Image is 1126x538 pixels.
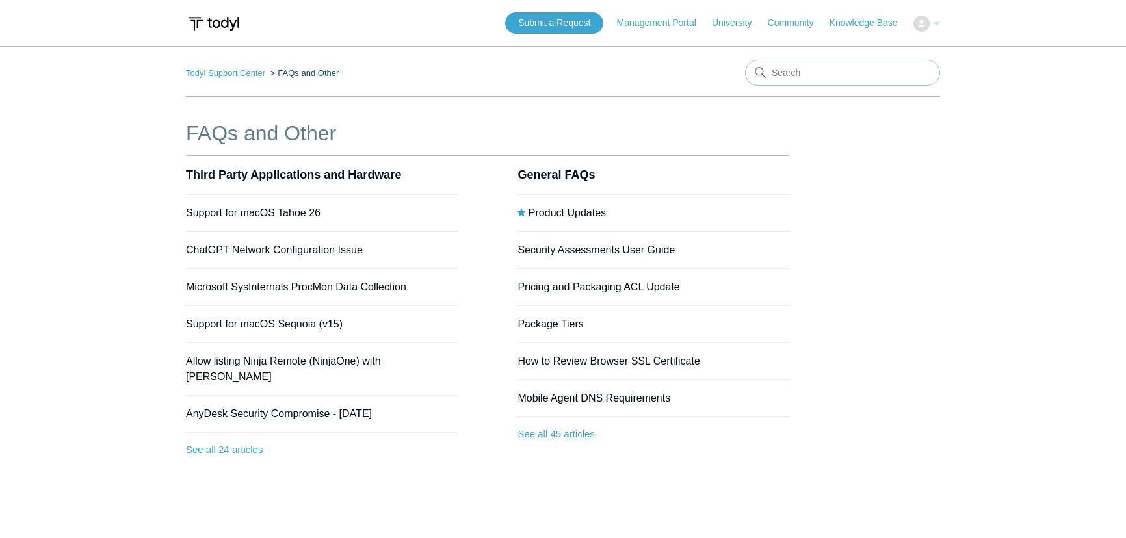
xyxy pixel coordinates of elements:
a: Support for macOS Sequoia (v15) [186,318,343,329]
h1: FAQs and Other [186,118,789,149]
a: See all 45 articles [517,417,789,452]
li: Todyl Support Center [186,68,268,78]
a: Package Tiers [517,318,583,329]
a: Submit a Request [505,12,603,34]
img: Todyl Support Center Help Center home page [186,12,241,36]
a: Allow listing Ninja Remote (NinjaOne) with [PERSON_NAME] [186,355,381,382]
a: AnyDesk Security Compromise - [DATE] [186,408,372,419]
a: Security Assessments User Guide [517,244,675,255]
a: Management Portal [617,16,709,30]
a: Microsoft SysInternals ProcMon Data Collection [186,281,406,292]
a: Todyl Support Center [186,68,265,78]
a: Pricing and Packaging ACL Update [517,281,679,292]
a: Knowledge Base [830,16,911,30]
a: Third Party Applications and Hardware [186,168,401,181]
a: ChatGPT Network Configuration Issue [186,244,363,255]
a: How to Review Browser SSL Certificate [517,355,700,366]
a: University [712,16,765,30]
li: FAQs and Other [268,68,339,78]
a: Support for macOS Tahoe 26 [186,207,321,218]
a: Mobile Agent DNS Requirements [517,392,670,403]
a: General FAQs [517,168,595,181]
a: Product Updates [529,207,606,218]
input: Search [745,60,940,86]
a: Community [768,16,827,30]
a: See all 24 articles [186,433,458,467]
svg: Promoted article [517,209,525,216]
